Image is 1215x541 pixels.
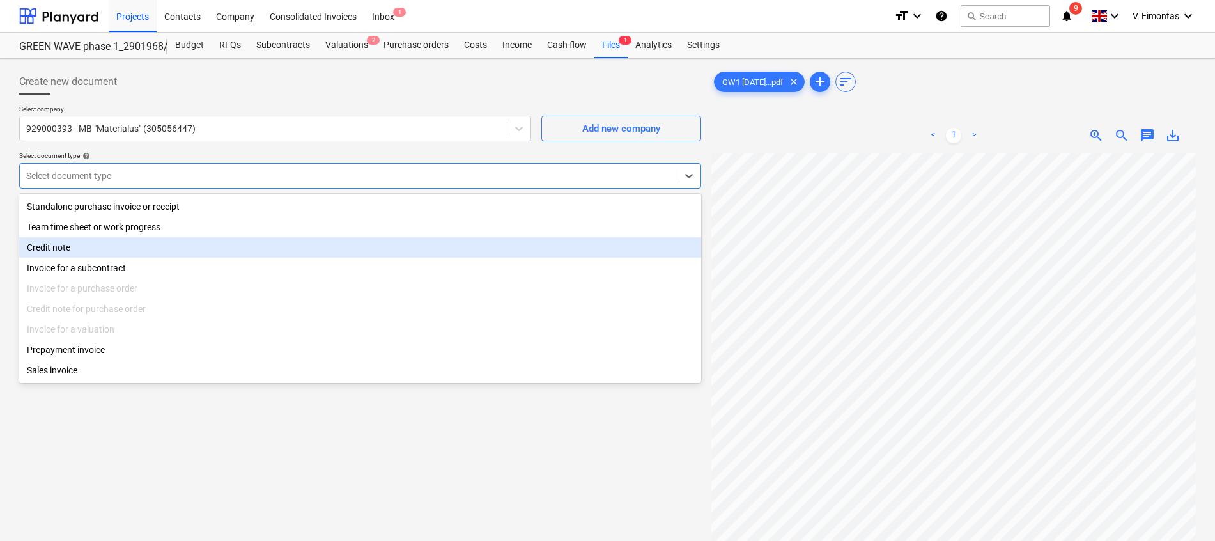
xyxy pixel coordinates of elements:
span: save_alt [1165,128,1180,143]
span: Create new document [19,74,117,90]
div: Prepayment invoice [19,340,701,360]
div: Invoice for a subcontract [19,258,701,278]
span: help [80,152,90,160]
span: 9 [1069,2,1082,15]
div: Team time sheet or work progress [19,217,701,237]
p: Select company [19,105,531,116]
div: Standalone purchase invoice or receipt [19,196,701,217]
a: Valuations2 [318,33,376,58]
div: Credit note for purchase order [19,299,701,319]
a: Budget [167,33,212,58]
span: add [812,74,828,90]
div: Invoice for a purchase order [19,278,701,299]
i: notifications [1060,8,1073,24]
a: Next page [966,128,982,143]
a: Cash flow [539,33,594,58]
button: Add new company [541,116,701,141]
div: GW1 [DATE]...pdf [714,72,805,92]
span: sort [838,74,853,90]
span: clear [786,74,801,90]
a: Analytics [628,33,679,58]
a: Page 1 is your current page [946,128,961,143]
a: Files1 [594,33,628,58]
div: Credit note [19,237,701,258]
i: keyboard_arrow_down [909,8,925,24]
div: Select document type [19,152,701,160]
span: GW1 [DATE]...pdf [715,77,791,87]
a: Costs [456,33,495,58]
i: format_size [894,8,909,24]
a: RFQs [212,33,249,58]
span: 1 [619,36,631,45]
span: 2 [367,36,380,45]
span: zoom_in [1088,128,1104,143]
div: Invoice for a valuation [19,319,701,340]
i: keyboard_arrow_down [1107,8,1122,24]
a: Purchase orders [376,33,456,58]
a: Settings [679,33,727,58]
div: Valuations [318,33,376,58]
iframe: Chat Widget [1151,480,1215,541]
div: GREEN WAVE phase 1_2901968/2901969/2901972 [19,40,152,54]
a: Income [495,33,539,58]
a: Previous page [925,128,941,143]
span: V. Eimontas [1133,11,1179,21]
span: search [966,11,977,21]
div: Sales invoice [19,360,701,380]
span: zoom_out [1114,128,1129,143]
i: keyboard_arrow_down [1180,8,1196,24]
span: 1 [393,8,406,17]
a: Subcontracts [249,33,318,58]
div: Add new company [582,120,660,137]
i: Knowledge base [935,8,948,24]
div: Files [594,33,628,58]
span: chat [1140,128,1155,143]
button: Search [961,5,1050,27]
